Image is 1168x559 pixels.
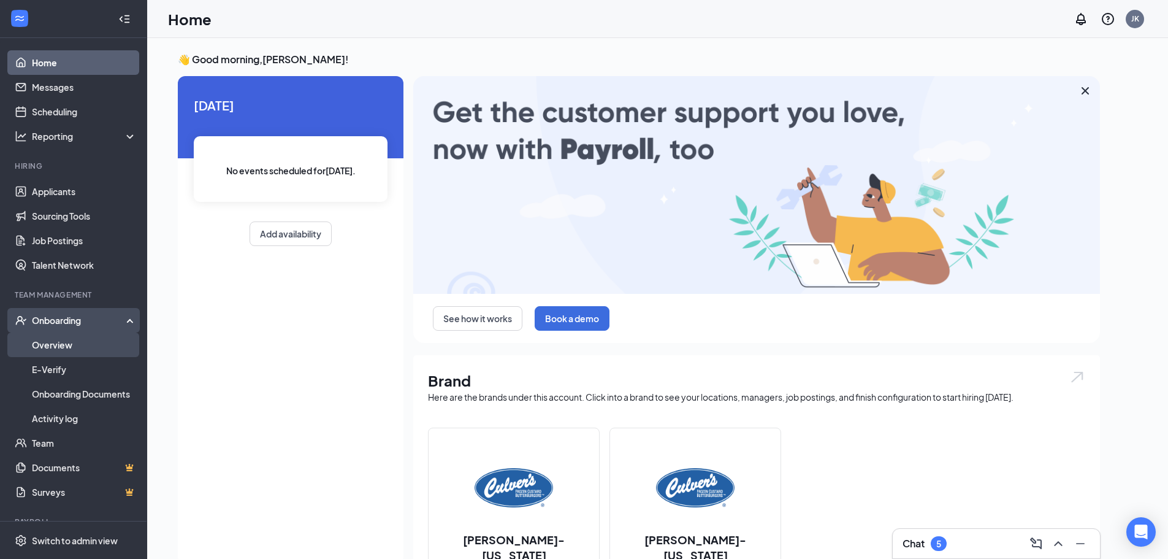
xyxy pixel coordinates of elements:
div: Switch to admin view [32,534,118,547]
button: Minimize [1071,534,1090,553]
a: DocumentsCrown [32,455,137,480]
a: Applicants [32,179,137,204]
div: Payroll [15,517,134,527]
a: Onboarding Documents [32,382,137,406]
a: Talent Network [32,253,137,277]
img: Culver's-Florida [475,449,553,527]
div: Here are the brands under this account. Click into a brand to see your locations, managers, job p... [428,391,1085,403]
h1: Brand [428,370,1085,391]
button: ChevronUp [1048,534,1068,553]
svg: Minimize [1073,536,1088,551]
svg: UserCheck [15,314,27,326]
a: Scheduling [32,99,137,124]
svg: Analysis [15,130,27,142]
svg: Settings [15,534,27,547]
div: 5 [936,539,941,549]
svg: Collapse [118,13,131,25]
img: Culver's-Wisconsin [656,449,735,527]
svg: ComposeMessage [1029,536,1044,551]
button: Add availability [250,222,332,246]
svg: Notifications [1074,12,1088,26]
svg: WorkstreamLogo [13,12,26,25]
a: Activity log [32,406,137,431]
h1: Home [168,9,212,29]
h3: 👋 Good morning, [PERSON_NAME] ! [178,53,1100,66]
span: [DATE] [194,96,387,115]
div: JK [1131,13,1139,24]
div: Hiring [15,161,134,171]
img: payroll-large.gif [413,76,1100,294]
a: Home [32,50,137,75]
button: ComposeMessage [1026,534,1046,553]
div: Reporting [32,130,137,142]
div: Open Intercom Messenger [1126,517,1156,547]
div: Team Management [15,290,134,300]
a: Messages [32,75,137,99]
h3: Chat [903,537,925,550]
button: Book a demo [535,306,609,331]
a: Team [32,431,137,455]
img: open.6027fd2a22e1237b5b06.svg [1069,370,1085,384]
svg: Cross [1078,83,1093,98]
a: Job Postings [32,228,137,253]
svg: ChevronUp [1051,536,1066,551]
button: See how it works [433,306,522,331]
div: Onboarding [32,314,126,326]
a: E-Verify [32,357,137,382]
a: Sourcing Tools [32,204,137,228]
a: SurveysCrown [32,480,137,504]
a: Overview [32,333,137,357]
span: No events scheduled for [DATE] . [226,164,356,177]
svg: QuestionInfo [1101,12,1115,26]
